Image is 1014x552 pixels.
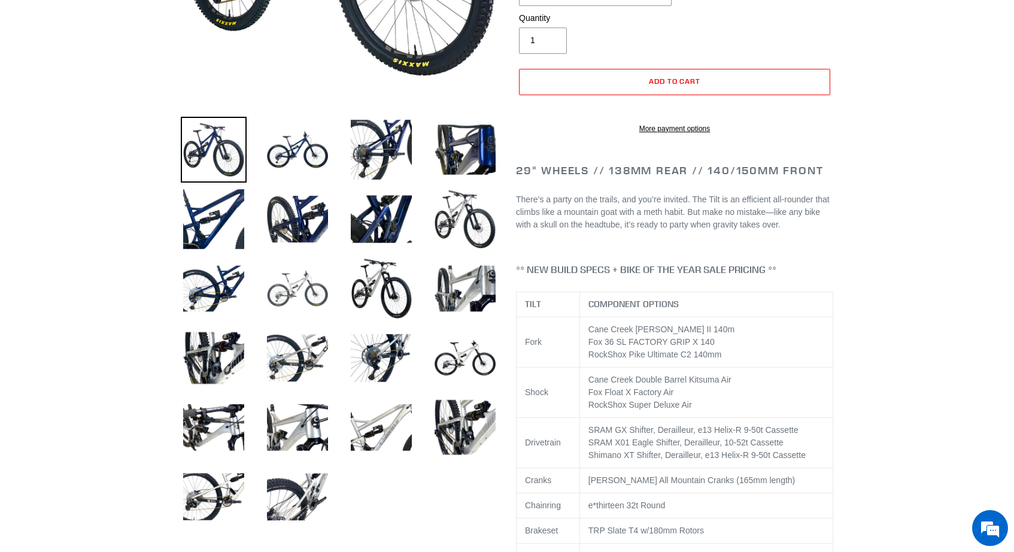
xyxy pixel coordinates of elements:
img: Load image into Gallery viewer, TILT - Complete Bike [265,256,330,322]
img: Load image into Gallery viewer, TILT - Complete Bike [432,395,498,460]
td: Cane Creek [PERSON_NAME] II 140m Fox 36 SL FACTORY GRIP X 140 RockShox Pike Ultimate C2 140mm [579,317,833,368]
button: Add to cart [519,69,830,95]
img: Load image into Gallery viewer, TILT - Complete Bike [265,117,330,183]
th: TILT [517,292,580,317]
td: Brakeset [517,518,580,544]
td: [PERSON_NAME] All Mountain Cranks (165mm length) [579,468,833,493]
td: Chainring [517,493,580,518]
th: COMPONENT OPTIONS [579,292,833,317]
a: More payment options [519,123,830,134]
img: Load image into Gallery viewer, TILT - Complete Bike [181,186,247,252]
img: Load image into Gallery viewer, TILT - Complete Bike [432,256,498,322]
img: Load image into Gallery viewer, TILT - Complete Bike [181,395,247,460]
h2: 29" Wheels // 138mm Rear // 140/150mm Front [516,164,833,177]
img: Load image into Gallery viewer, TILT - Complete Bike [181,325,247,391]
img: Load image into Gallery viewer, TILT - Complete Bike [265,464,330,530]
img: Load image into Gallery viewer, TILT - Complete Bike [348,325,414,391]
img: Load image into Gallery viewer, TILT - Complete Bike [348,395,414,460]
label: Quantity [519,12,672,25]
h4: ** NEW BUILD SPECS + BIKE OF THE YEAR SALE PRICING ** [516,264,833,275]
img: Load image into Gallery viewer, TILT - Complete Bike [265,325,330,391]
img: Load image into Gallery viewer, TILT - Complete Bike [348,256,414,322]
img: Load image into Gallery viewer, TILT - Complete Bike [265,186,330,252]
td: Shock [517,368,580,418]
img: Load image into Gallery viewer, TILT - Complete Bike [265,395,330,460]
td: SRAM GX Shifter, Derailleur, e13 Helix-R 9-50t Cassette SRAM X01 Eagle Shifter, Derailleur, 10-52... [579,418,833,468]
img: Load image into Gallery viewer, TILT - Complete Bike [181,256,247,322]
td: Drivetrain [517,418,580,468]
img: Load image into Gallery viewer, TILT - Complete Bike [432,117,498,183]
img: Load image into Gallery viewer, TILT - Complete Bike [432,186,498,252]
img: Load image into Gallery viewer, TILT - Complete Bike [348,186,414,252]
span: Add to cart [649,77,701,86]
td: Fork [517,317,580,368]
img: Load image into Gallery viewer, TILT - Complete Bike [181,117,247,183]
p: There’s a party on the trails, and you’re invited. The Tilt is an efficient all-rounder that clim... [516,193,833,231]
td: TRP Slate T4 w/180mm Rotors [579,518,833,544]
td: Cane Creek Double Barrel Kitsuma Air Fox Float X Factory Air RockShox Super Deluxe Air [579,368,833,418]
td: e*thirteen 32t Round [579,493,833,518]
img: Load image into Gallery viewer, TILT - Complete Bike [432,325,498,391]
td: Cranks [517,468,580,493]
img: Load image into Gallery viewer, TILT - Complete Bike [181,464,247,530]
img: Load image into Gallery viewer, TILT - Complete Bike [348,117,414,183]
